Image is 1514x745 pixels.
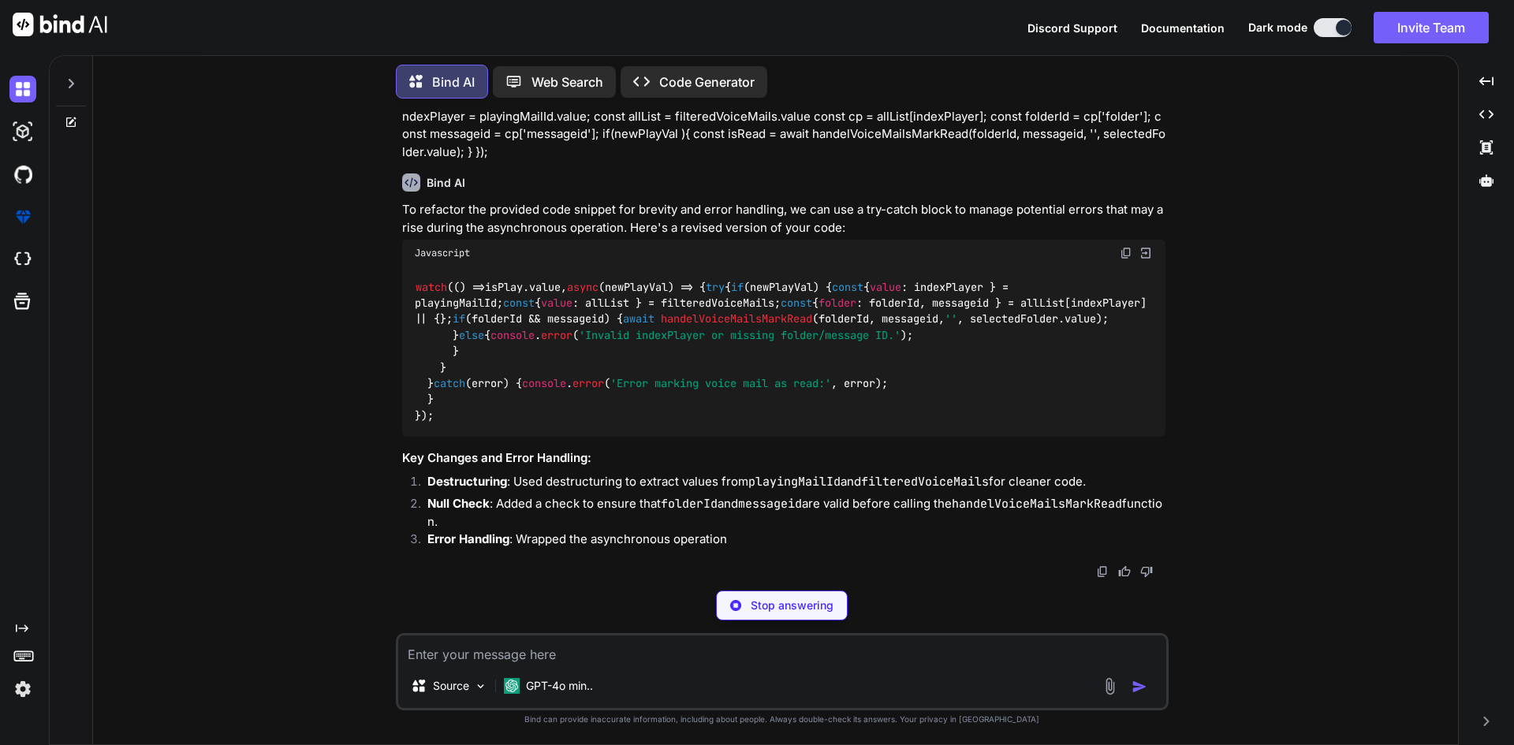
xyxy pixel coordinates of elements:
strong: Error Handling [427,531,509,546]
img: GPT-4o mini [504,678,520,694]
img: Pick Models [474,680,487,693]
img: like [1118,565,1131,578]
p: Code Generator [659,73,755,91]
code: handelVoiceMailsMarkRead [952,496,1122,512]
span: Javascript [415,247,470,259]
span: catch [434,376,465,390]
img: cloudideIcon [9,246,36,273]
p: Bind can provide inaccurate information, including about people. Always double-check its answers.... [396,713,1169,725]
span: 'Invalid indexPlayer or missing folder/message ID.' [579,328,901,342]
li: : Used destructuring to extract values from and for cleaner code. [415,473,1165,495]
span: console [490,328,535,342]
h6: Bind AI [427,175,465,191]
strong: Destructuring [427,474,507,489]
code: ( isPlay. , (newPlayVal) => { { (newPlayVal) { { : indexPlayer } = playingMailId; { : allList } =... [415,279,1153,424]
span: await [623,312,654,326]
p: Source [433,678,469,694]
img: premium [9,203,36,230]
button: Invite Team [1374,12,1489,43]
img: Open in Browser [1139,246,1153,260]
span: Dark mode [1248,20,1307,35]
button: Documentation [1141,20,1225,36]
img: darkChat [9,76,36,102]
img: darkAi-studio [9,118,36,145]
img: dislike [1140,565,1153,578]
span: error [541,328,572,342]
img: githubDark [9,161,36,188]
span: if [731,280,744,294]
img: icon [1132,679,1147,695]
span: console [522,376,566,390]
span: async [567,280,599,294]
p: To refactor the provided code snippet for brevity and error handling, we can use a try-catch bloc... [402,201,1165,237]
img: settings [9,676,36,702]
img: attachment [1101,677,1119,695]
span: handelVoiceMailsMarkRead [661,312,812,326]
span: Discord Support [1027,21,1117,35]
img: copy [1096,565,1109,578]
p: GPT-4o min.. [526,678,593,694]
span: const [832,280,863,294]
span: if [453,312,465,326]
li: : Added a check to ensure that and are valid before calling the function. [415,495,1165,531]
img: copy [1120,247,1132,259]
code: folderId [661,496,718,512]
span: else [459,328,484,342]
p: Web Search [531,73,603,91]
code: playingMailId [748,474,841,490]
li: : Wrapped the asynchronous operation [415,531,1165,553]
h3: Key Changes and Error Handling: [402,449,1165,467]
img: Bind AI [13,13,107,36]
button: Discord Support [1027,20,1117,36]
span: const [503,296,535,310]
span: const [781,296,812,310]
span: folder [819,296,856,310]
span: value [870,280,901,294]
span: error [572,376,604,390]
span: 'Error marking voice mail as read:' [610,376,831,390]
span: '' [945,312,957,326]
span: Documentation [1141,21,1225,35]
span: value [541,296,572,310]
code: filteredVoiceMails [861,474,989,490]
p: Stop answering [751,598,833,613]
span: value [529,280,561,294]
span: try [706,280,725,294]
span: () => [453,280,485,294]
p: Bind AI [432,73,475,91]
span: value [1065,312,1096,326]
p: Write bellow code in shot and ressolved all possible error and handel those error watch(() => isP... [402,90,1165,161]
code: messageid [738,496,802,512]
strong: Null Check [427,496,490,511]
span: watch [416,280,447,294]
